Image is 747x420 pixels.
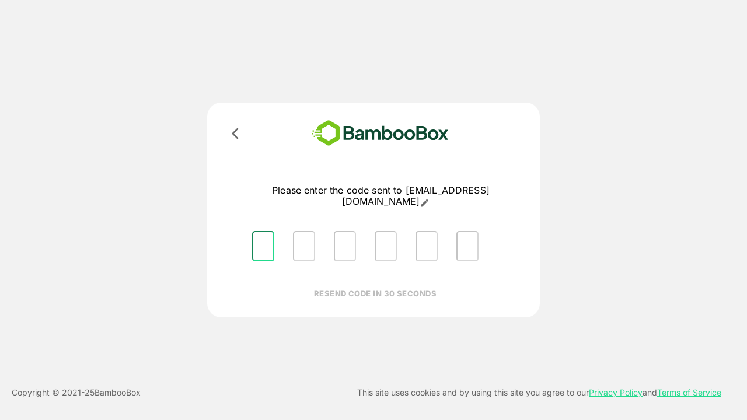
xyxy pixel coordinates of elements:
input: Please enter OTP character 1 [252,231,274,261]
p: Copyright © 2021- 25 BambooBox [12,386,141,400]
input: Please enter OTP character 3 [334,231,356,261]
input: Please enter OTP character 2 [293,231,315,261]
input: Please enter OTP character 5 [416,231,438,261]
input: Please enter OTP character 6 [456,231,479,261]
a: Terms of Service [657,387,721,397]
img: bamboobox [295,117,466,150]
p: This site uses cookies and by using this site you agree to our and [357,386,721,400]
p: Please enter the code sent to [EMAIL_ADDRESS][DOMAIN_NAME] [243,185,519,208]
input: Please enter OTP character 4 [375,231,397,261]
a: Privacy Policy [589,387,643,397]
